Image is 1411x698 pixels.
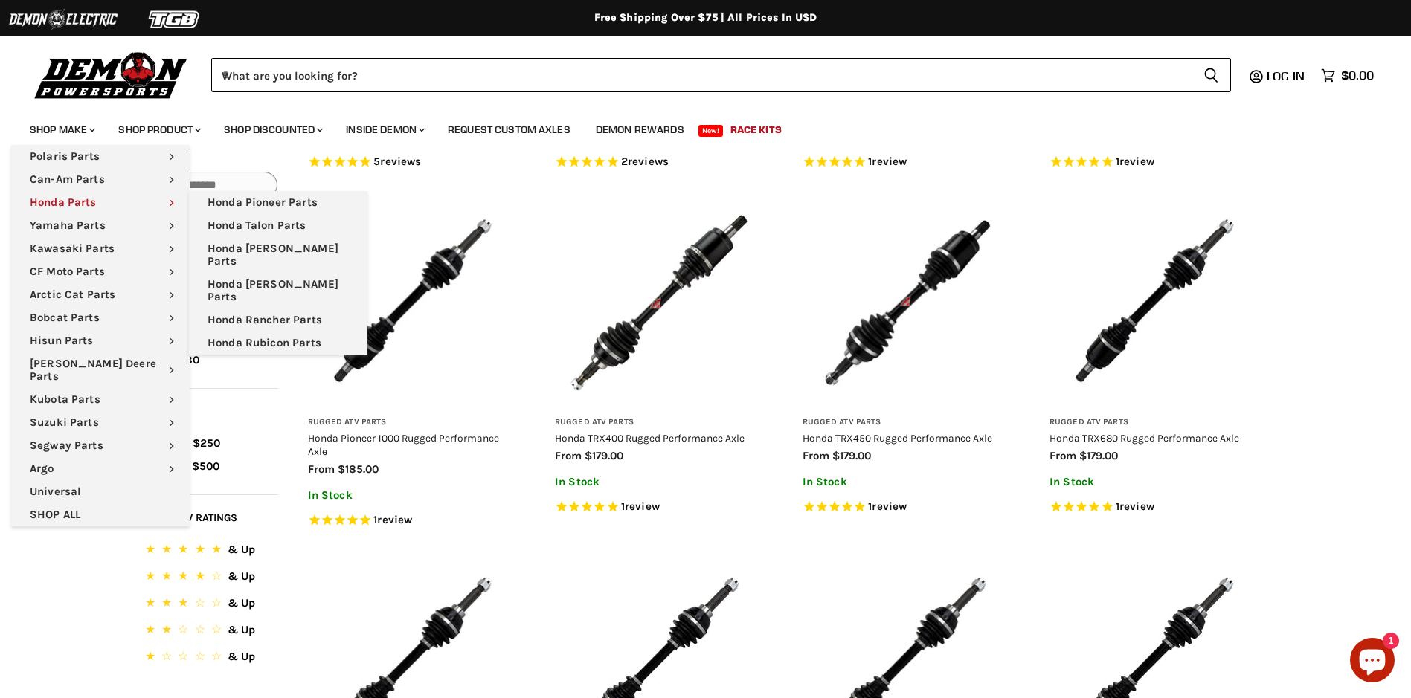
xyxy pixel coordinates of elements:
a: Honda Parts [11,191,190,214]
a: Yamaha Parts [11,214,190,237]
p: In Stock [803,476,1013,488]
span: Rated 5.0 out of 5 stars 1 reviews [803,155,1013,170]
h3: Rugged ATV Parts [803,417,1013,428]
span: from [1050,449,1076,462]
span: Rated 5.0 out of 5 stars 1 reviews [803,500,1013,515]
a: Can-Am Parts [11,168,190,191]
span: from [803,449,829,462]
a: Shop Product [107,114,210,145]
p: In Stock [308,489,518,502]
span: & Up [228,650,255,663]
a: $0.00 [1314,65,1381,86]
span: $179.00 [1079,449,1118,462]
a: Argo [11,457,190,480]
a: Arctic Cat Parts [11,283,190,306]
span: 1 reviews [373,513,412,526]
span: Rated 5.0 out of 5 stars 2 reviews [555,155,765,170]
a: Universal [11,480,190,503]
img: Honda Pioneer 1000 Rugged Performance Axle [308,196,518,407]
span: review [872,500,907,513]
a: Kubota Parts [11,388,190,411]
span: Rated 5.0 out of 5 stars 5 reviews [308,155,518,170]
span: from [555,449,582,462]
a: Log in [1260,69,1314,83]
span: 1 reviews [1116,500,1154,513]
a: Inside Demon [335,114,434,145]
img: TGB Logo 2 [119,5,231,33]
span: 5 reviews [373,155,421,168]
span: New! [698,125,724,137]
h3: Rugged ATV Parts [1050,417,1260,428]
a: Race Kits [719,114,793,145]
a: Shop Discounted [213,114,332,145]
p: In Stock [1050,476,1260,488]
a: Polaris Parts [11,145,190,168]
span: 1 reviews [621,500,660,513]
span: Log in [1267,68,1305,83]
button: 5 Stars. [142,540,277,562]
a: Hisun Parts [11,329,190,352]
img: Demon Powersports [30,48,193,101]
span: reviews [628,155,669,168]
span: review [377,513,412,526]
a: Segway Parts [11,434,190,457]
span: review [1119,500,1154,513]
a: Honda Pioneer Parts [189,191,367,214]
a: Demon Rewards [585,114,695,145]
h3: Rugged ATV Parts [555,417,765,428]
a: SHOP ALL [11,503,190,526]
span: $179.00 [832,449,871,462]
button: 4 Stars. [142,567,277,589]
span: 1 reviews [868,155,907,168]
a: Suzuki Parts [11,411,190,434]
img: Honda TRX450 Rugged Performance Axle [803,196,1013,407]
a: Honda TRX680 Rugged Performance Axle [1050,432,1239,444]
span: $185.00 [338,462,379,476]
a: Honda TRX450 Rugged Performance Axle [803,432,992,444]
a: Honda TRX400 Rugged Performance Axle [555,432,745,444]
span: Rated 5.0 out of 5 stars 1 reviews [1050,500,1260,515]
button: 2 Stars. [142,621,277,642]
span: Rated 5.0 out of 5 stars 1 reviews [1050,155,1260,170]
a: Bobcat Parts [11,306,190,329]
span: 1 reviews [868,500,907,513]
span: Rated 5.0 out of 5 stars 1 reviews [555,500,765,515]
a: Shop Make [19,114,104,145]
a: Request Custom Axles [437,114,582,145]
button: 1 Star. [142,647,277,669]
form: Product [211,58,1231,92]
inbox-online-store-chat: Shopify online store chat [1346,638,1399,686]
input: When autocomplete results are available use up and down arrows to review and enter to select [211,58,1192,92]
a: Kawasaki Parts [11,237,190,260]
ul: Main menu [11,145,190,526]
button: Search [1192,58,1231,92]
span: Rated 5.0 out of 5 stars 1 reviews [308,513,518,529]
ul: Main menu [19,109,1370,145]
span: 1 reviews [1116,155,1154,168]
img: Honda TRX400 Rugged Performance Axle [555,196,765,407]
input: Search Options [141,172,277,198]
span: & Up [228,569,255,583]
button: 3 Stars. [142,594,277,615]
a: CF Moto Parts [11,260,190,283]
ul: Main menu [189,191,367,355]
span: $179.00 [585,449,623,462]
img: Honda TRX680 Rugged Performance Axle [1050,196,1260,407]
span: & Up [228,543,255,556]
img: Demon Electric Logo 2 [7,5,119,33]
span: $0.00 [1341,68,1374,83]
span: review [1119,155,1154,168]
a: Honda Pioneer 1000 Rugged Performance Axle [308,432,499,457]
span: review [872,155,907,168]
p: In Stock [555,476,765,488]
h3: Rugged ATV Parts [308,417,518,428]
span: & Up [228,596,255,610]
div: Free Shipping Over $75 | All Prices In USD [111,11,1301,25]
span: & Up [228,623,255,636]
span: from [308,462,335,476]
span: 2 reviews [621,155,669,168]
